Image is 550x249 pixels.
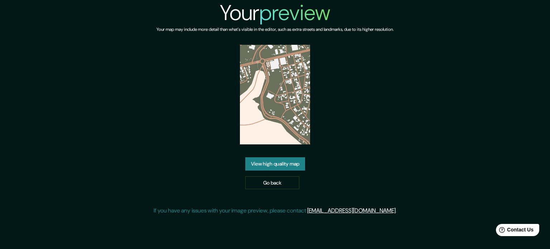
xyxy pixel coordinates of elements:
[245,176,299,190] a: Go back
[156,26,394,33] h6: Your map may include more detail than what's visible in the editor, such as extra streets and lan...
[307,207,396,214] a: [EMAIL_ADDRESS][DOMAIN_NAME]
[154,206,397,215] p: If you have any issues with your image preview, please contact .
[245,157,305,171] a: View high quality map
[486,221,542,241] iframe: Help widget launcher
[240,45,310,144] img: created-map-preview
